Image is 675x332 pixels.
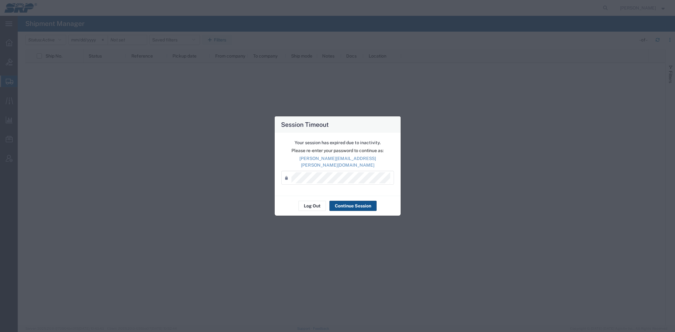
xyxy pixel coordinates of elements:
[329,201,377,211] button: Continue Session
[281,120,329,129] h4: Session Timeout
[298,201,326,211] button: Log Out
[281,139,394,146] p: Your session has expired due to inactivity.
[281,155,394,169] p: [PERSON_NAME][EMAIL_ADDRESS][PERSON_NAME][DOMAIN_NAME]
[281,147,394,154] p: Please re-enter your password to continue as:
